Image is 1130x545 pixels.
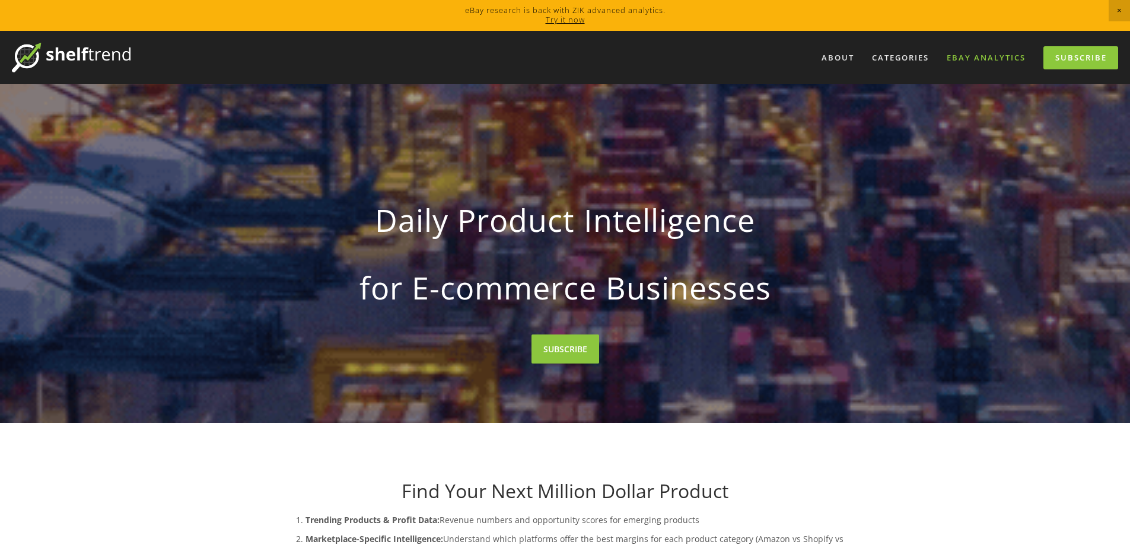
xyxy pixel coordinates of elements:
[531,334,599,364] a: SUBSCRIBE
[939,48,1033,68] a: eBay Analytics
[301,260,830,315] strong: for E-commerce Businesses
[12,43,130,72] img: ShelfTrend
[282,480,849,502] h1: Find Your Next Million Dollar Product
[305,512,849,527] p: Revenue numbers and opportunity scores for emerging products
[864,48,937,68] div: Categories
[814,48,862,68] a: About
[305,533,443,544] strong: Marketplace-Specific Intelligence:
[546,14,585,25] a: Try it now
[1043,46,1118,69] a: Subscribe
[305,514,440,525] strong: Trending Products & Profit Data:
[301,192,830,248] strong: Daily Product Intelligence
